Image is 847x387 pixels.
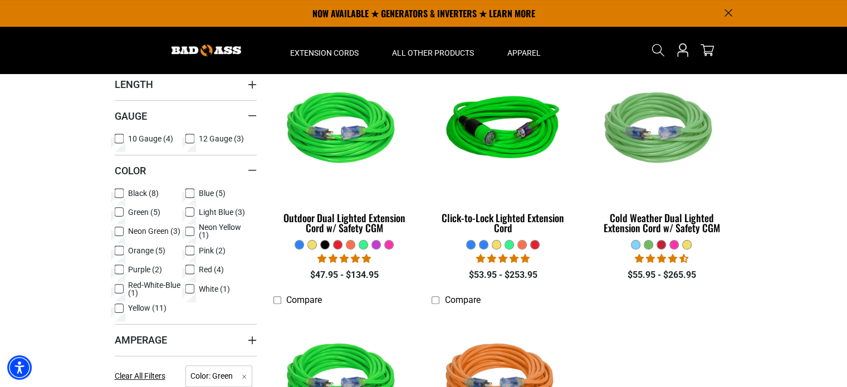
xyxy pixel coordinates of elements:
[273,27,375,74] summary: Extension Cords
[199,223,252,239] span: Neon Yellow (1)
[115,68,257,100] summary: Length
[128,304,167,312] span: Yellow (11)
[199,189,226,197] span: Blue (5)
[273,60,415,239] a: green Outdoor Dual Lighted Extension Cord w/ Safety CGM
[128,247,165,254] span: Orange (5)
[444,295,480,305] span: Compare
[7,355,32,380] div: Accessibility Menu
[128,135,173,143] span: 10 Gauge (4)
[290,48,359,58] span: Extension Cords
[273,213,415,233] div: Outdoor Dual Lighted Extension Cord w/ Safety CGM
[115,155,257,186] summary: Color
[491,27,557,74] summary: Apparel
[128,281,182,297] span: Red-White-Blue (1)
[432,213,574,233] div: Click-to-Lock Lighted Extension Cord
[115,334,167,346] span: Amperage
[674,27,692,74] a: Open this option
[115,370,170,382] a: Clear All Filters
[432,60,574,239] a: green Click-to-Lock Lighted Extension Cord
[115,110,147,123] span: Gauge
[172,45,241,56] img: Bad Ass Extension Cords
[185,365,252,387] span: Color: Green
[476,253,530,264] span: 4.87 stars
[286,295,322,305] span: Compare
[185,370,252,381] a: Color: Green
[128,227,180,235] span: Neon Green (3)
[698,43,716,57] a: cart
[375,27,491,74] summary: All Other Products
[635,253,688,264] span: 4.62 stars
[115,324,257,355] summary: Amperage
[128,208,160,216] span: Green (5)
[115,371,165,380] span: Clear All Filters
[392,48,474,58] span: All Other Products
[591,66,732,194] img: Green
[317,253,371,264] span: 4.81 stars
[115,78,153,91] span: Length
[199,266,224,273] span: Red (4)
[199,285,230,293] span: White (1)
[199,208,245,216] span: Light Blue (3)
[590,213,732,233] div: Cold Weather Dual Lighted Extension Cord w/ Safety CGM
[273,268,415,282] div: $47.95 - $134.95
[507,48,541,58] span: Apparel
[649,41,667,59] summary: Search
[199,135,244,143] span: 12 Gauge (3)
[128,266,162,273] span: Purple (2)
[590,268,732,282] div: $55.95 - $265.95
[274,66,414,194] img: green
[432,268,574,282] div: $53.95 - $253.95
[590,60,732,239] a: Green Cold Weather Dual Lighted Extension Cord w/ Safety CGM
[199,247,226,254] span: Pink (2)
[115,100,257,131] summary: Gauge
[433,66,573,194] img: green
[115,164,146,177] span: Color
[128,189,159,197] span: Black (8)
